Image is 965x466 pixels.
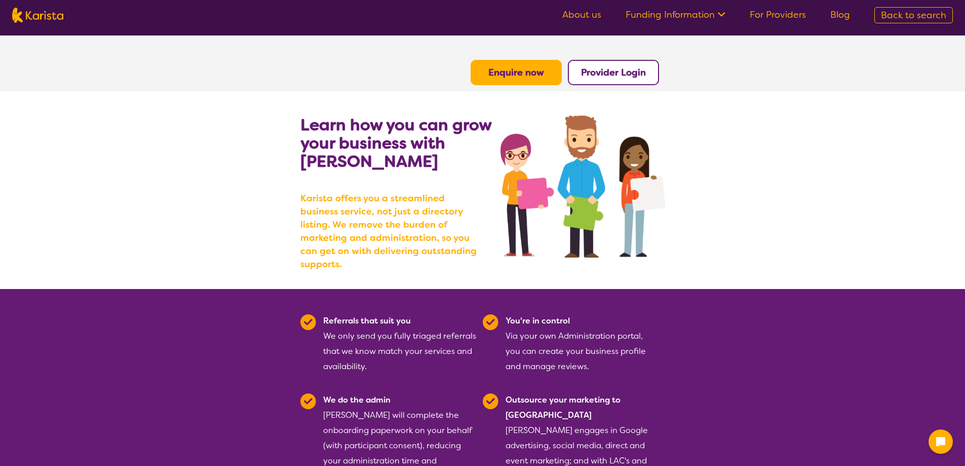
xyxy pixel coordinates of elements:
[300,114,491,172] b: Learn how you can grow your business with [PERSON_NAME]
[506,315,570,326] b: You're in control
[562,9,601,21] a: About us
[881,9,946,21] span: Back to search
[323,315,411,326] b: Referrals that suit you
[323,313,477,374] div: We only send you fully triaged referrals that we know match your services and availability.
[300,192,483,271] b: Karista offers you a streamlined business service, not just a directory listing. We remove the bu...
[500,116,665,258] img: grow your business with Karista
[830,9,850,21] a: Blog
[750,9,806,21] a: For Providers
[506,395,621,420] b: Outsource your marketing to [GEOGRAPHIC_DATA]
[323,395,391,405] b: We do the admin
[471,60,562,85] button: Enquire now
[488,66,544,79] a: Enquire now
[483,314,498,330] img: Tick
[568,60,659,85] button: Provider Login
[506,313,659,374] div: Via your own Administration portal, you can create your business profile and manage reviews.
[12,8,63,23] img: Karista logo
[581,66,646,79] a: Provider Login
[626,9,725,21] a: Funding Information
[300,393,316,409] img: Tick
[300,314,316,330] img: Tick
[483,393,498,409] img: Tick
[874,7,953,23] a: Back to search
